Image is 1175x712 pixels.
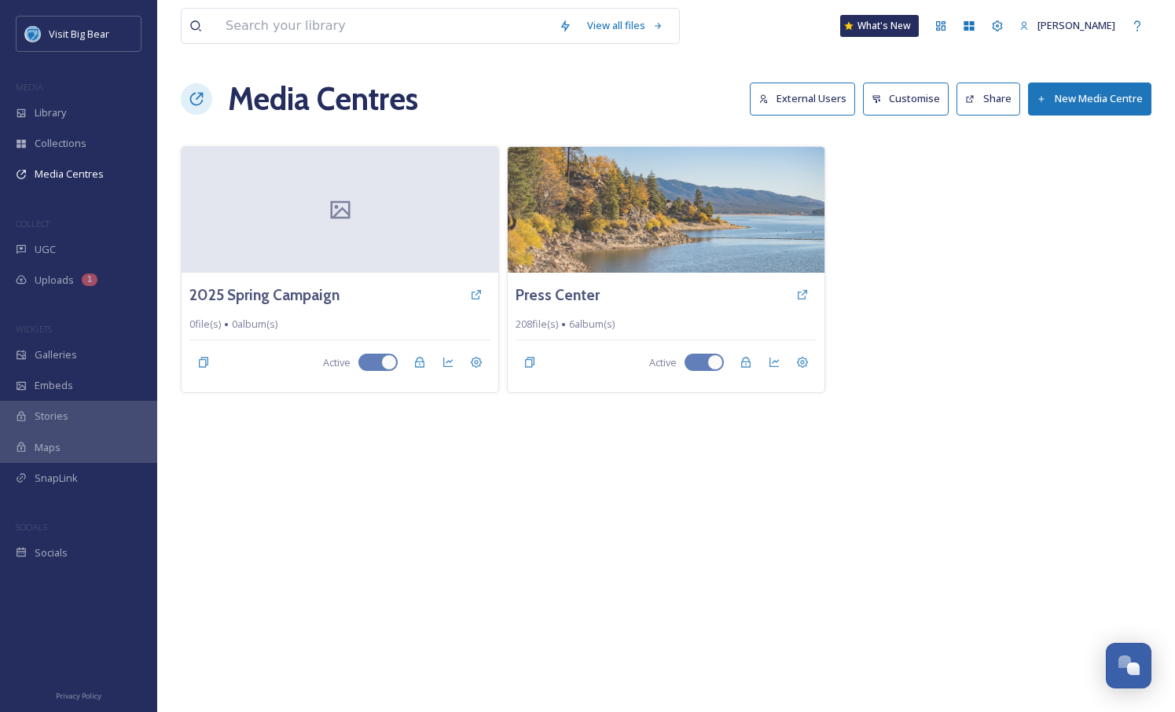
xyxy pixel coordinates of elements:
[508,147,824,273] img: 487586775.jpg
[750,83,855,115] button: External Users
[863,83,949,115] button: Customise
[516,284,600,306] a: Press Center
[579,10,671,41] a: View all files
[56,691,101,701] span: Privacy Policy
[35,440,61,455] span: Maps
[35,471,78,486] span: SnapLink
[863,83,957,115] a: Customise
[35,409,68,424] span: Stories
[750,83,863,115] a: External Users
[218,9,551,43] input: Search your library
[957,83,1020,115] button: Share
[56,685,101,704] a: Privacy Policy
[189,317,221,332] span: 0 file(s)
[16,218,50,229] span: COLLECT
[35,273,74,288] span: Uploads
[189,284,340,306] a: 2025 Spring Campaign
[35,242,56,257] span: UGC
[1037,18,1115,32] span: [PERSON_NAME]
[25,26,41,42] img: MemLogo_VBB_Primary_LOGO%20Badge%20%281%29%20%28Converted%29.png
[35,167,104,182] span: Media Centres
[35,545,68,560] span: Socials
[1106,643,1151,688] button: Open Chat
[49,27,109,41] span: Visit Big Bear
[569,317,615,332] span: 6 album(s)
[82,273,97,286] div: 1
[35,105,66,120] span: Library
[232,317,277,332] span: 0 album(s)
[16,323,52,335] span: WIDGETS
[516,317,558,332] span: 208 file(s)
[228,75,418,123] h1: Media Centres
[323,355,351,370] span: Active
[16,521,47,533] span: SOCIALS
[1028,83,1151,115] button: New Media Centre
[35,378,73,393] span: Embeds
[35,347,77,362] span: Galleries
[1012,10,1123,41] a: [PERSON_NAME]
[649,355,677,370] span: Active
[840,15,919,37] a: What's New
[16,81,43,93] span: MEDIA
[35,136,86,151] span: Collections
